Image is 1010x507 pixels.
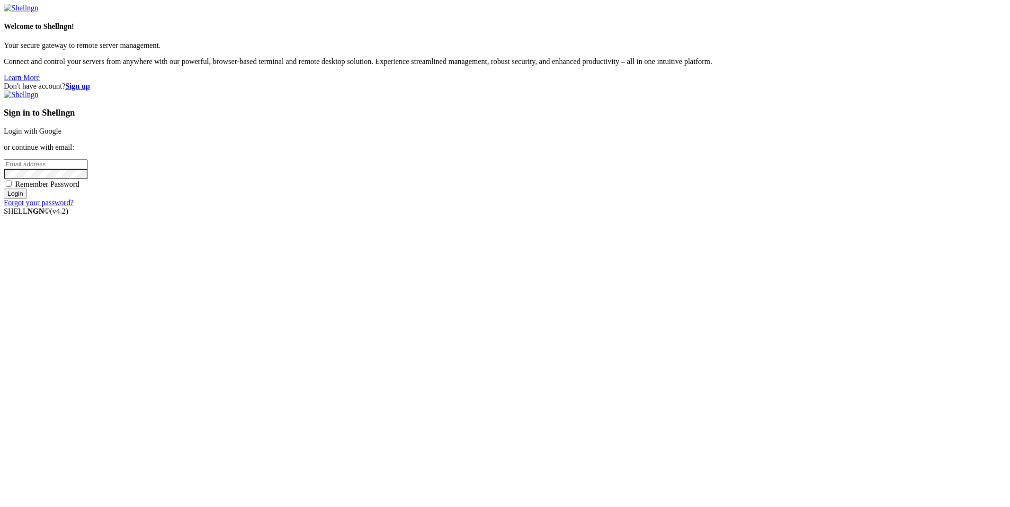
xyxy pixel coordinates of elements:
input: Remember Password [6,181,12,187]
p: Connect and control your servers from anywhere with our powerful, browser-based terminal and remo... [4,57,1006,66]
h3: Sign in to Shellngn [4,108,1006,118]
span: 4.2.0 [50,207,69,215]
span: SHELL © [4,207,68,215]
b: NGN [27,207,45,215]
input: Email address [4,159,88,169]
a: Login with Google [4,127,62,135]
h4: Welcome to Shellngn! [4,22,1006,31]
div: Don't have account? [4,82,1006,91]
p: or continue with email: [4,143,1006,152]
a: Forgot your password? [4,199,73,207]
img: Shellngn [4,91,38,99]
img: Shellngn [4,4,38,12]
input: Login [4,189,27,199]
a: Sign up [65,82,90,90]
a: Learn More [4,73,40,81]
span: Remember Password [15,180,80,188]
p: Your secure gateway to remote server management. [4,41,1006,50]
